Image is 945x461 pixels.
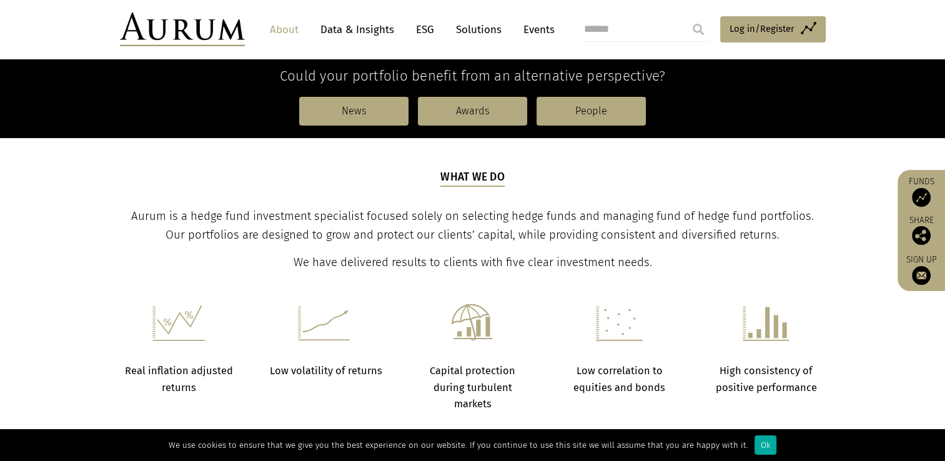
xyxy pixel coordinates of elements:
strong: Low volatility of returns [269,365,382,377]
strong: Low correlation to equities and bonds [573,365,665,393]
a: Data & Insights [314,18,400,41]
a: Events [517,18,555,41]
input: Submit [686,17,711,42]
a: Solutions [450,18,508,41]
img: Share this post [912,226,931,245]
span: We have delivered results to clients with five clear investment needs. [294,255,652,269]
a: ESG [410,18,440,41]
span: Log in/Register [730,21,794,36]
img: Aurum [120,12,245,46]
a: People [537,97,646,126]
a: Awards [418,97,527,126]
h5: What we do [440,169,505,187]
span: Aurum is a hedge fund investment specialist focused solely on selecting hedge funds and managing ... [131,209,814,242]
strong: High consistency of positive performance [716,365,817,393]
strong: Capital protection during turbulent markets [430,365,515,410]
a: News [299,97,408,126]
img: Sign up to our newsletter [912,266,931,285]
a: Log in/Register [720,16,826,42]
div: Ok [755,435,776,455]
a: About [264,18,305,41]
a: Funds [904,176,939,207]
a: Sign up [904,254,939,285]
img: Access Funds [912,188,931,207]
div: Share [904,216,939,245]
h4: Could your portfolio benefit from an alternative perspective? [120,67,826,84]
strong: Real inflation adjusted returns [125,365,233,393]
